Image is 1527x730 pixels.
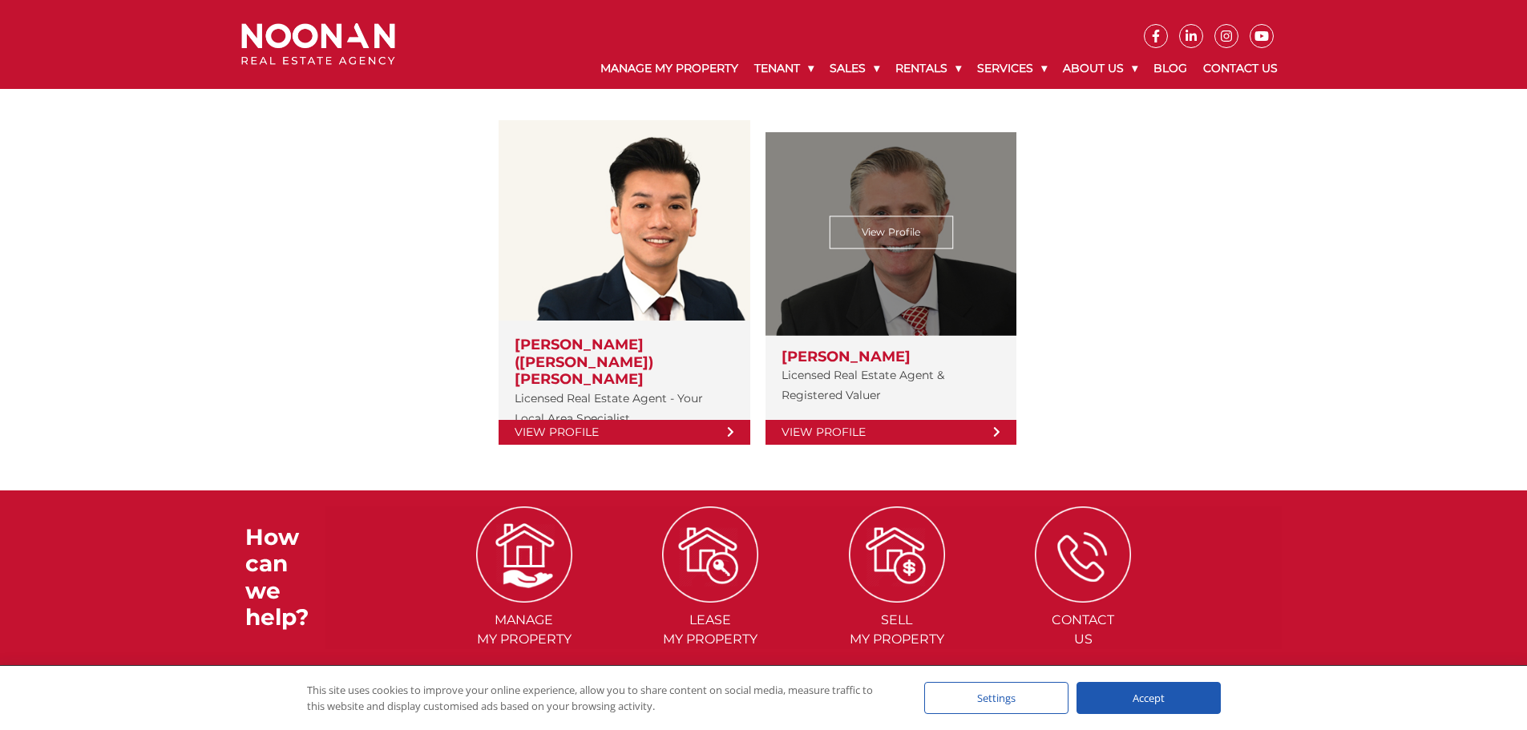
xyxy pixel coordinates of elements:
div: Settings [924,682,1068,714]
a: Managemy Property [432,546,616,647]
img: ICONS [662,506,758,603]
h3: [PERSON_NAME] ([PERSON_NAME]) [PERSON_NAME] [515,337,733,389]
a: Blog [1145,48,1195,89]
a: View Profile [766,420,1016,445]
span: Contact Us [992,611,1175,649]
h3: [PERSON_NAME] [782,349,1000,366]
img: ICONS [476,506,572,603]
a: Rentals [887,48,969,89]
p: Licensed Real Estate Agent & Registered Valuer [782,365,1000,405]
a: Sellmy Property [806,546,989,647]
a: Manage My Property [592,48,746,89]
a: About Us [1055,48,1145,89]
div: Accept [1077,682,1221,714]
a: Tenant [746,48,822,89]
a: Sales [822,48,887,89]
span: Manage my Property [432,611,616,649]
h3: How can we help? [245,524,325,631]
a: View Profile [499,420,749,445]
div: This site uses cookies to improve your online experience, allow you to share content on social me... [307,682,892,714]
img: ICONS [849,506,945,603]
img: ICONS [1035,506,1131,603]
p: Licensed Real Estate Agent - Your Local Area Specialist [515,389,733,429]
a: Services [969,48,1055,89]
a: Contact Us [1195,48,1286,89]
img: Noonan Real Estate Agency [241,23,395,66]
span: Sell my Property [806,611,989,649]
span: Lease my Property [619,611,802,649]
a: Leasemy Property [619,546,802,647]
a: ContactUs [992,546,1175,647]
a: View Profile [829,216,953,248]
